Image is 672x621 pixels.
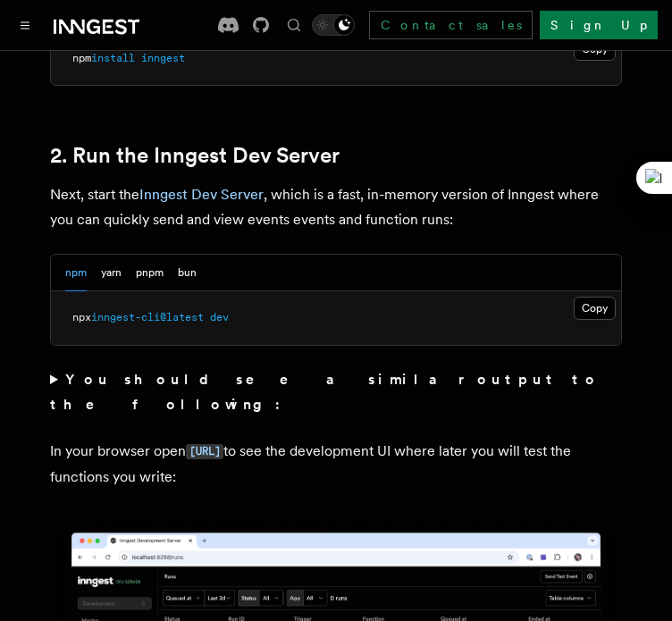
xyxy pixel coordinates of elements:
span: npm [72,52,91,64]
a: [URL] [186,442,223,459]
span: dev [210,311,229,323]
a: Sign Up [540,11,658,39]
span: inngest [141,52,185,64]
a: Contact sales [369,11,533,39]
span: npx [72,311,91,323]
a: Inngest Dev Server [139,186,264,203]
code: [URL] [186,444,223,459]
button: Copy [574,297,616,320]
button: pnpm [136,255,164,291]
p: In your browser open to see the development UI where later you will test the functions you write: [50,439,622,490]
span: inngest-cli@latest [91,311,204,323]
a: 2. Run the Inngest Dev Server [50,143,340,168]
button: npm [65,255,87,291]
p: Next, start the , which is a fast, in-memory version of Inngest where you can quickly send and vi... [50,182,622,232]
summary: You should see a similar output to the following: [50,367,622,417]
button: yarn [101,255,122,291]
strong: You should see a similar output to the following: [50,371,600,413]
button: Toggle dark mode [312,14,355,36]
button: Toggle navigation [14,14,36,36]
button: bun [178,255,197,291]
span: install [91,52,135,64]
button: Find something... [283,14,305,36]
